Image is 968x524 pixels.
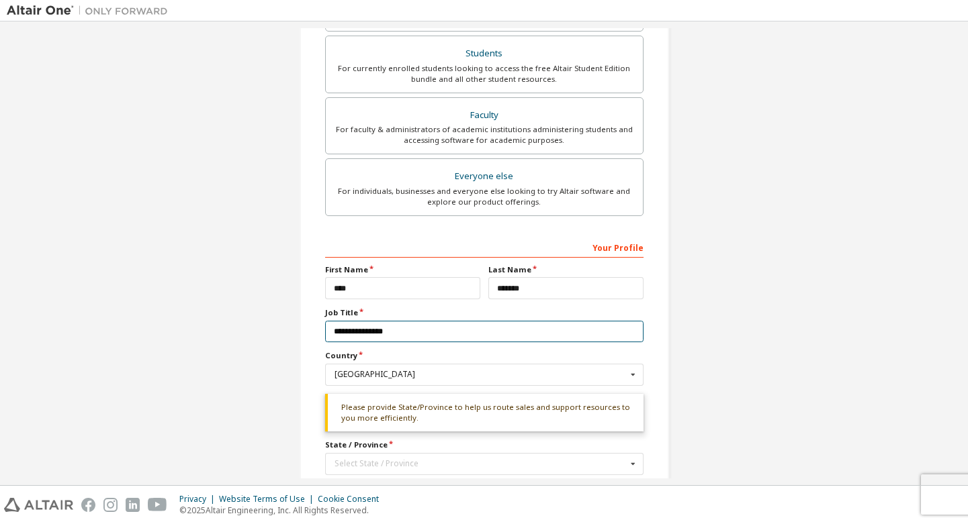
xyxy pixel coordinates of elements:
img: youtube.svg [148,498,167,512]
div: Privacy [179,494,219,505]
div: Select State / Province [335,460,627,468]
div: For individuals, businesses and everyone else looking to try Altair software and explore our prod... [334,186,635,207]
div: Cookie Consent [318,494,387,505]
img: linkedin.svg [126,498,140,512]
img: instagram.svg [103,498,118,512]
label: Job Title [325,307,644,318]
div: Faculty [334,106,635,125]
div: Website Terms of Use [219,494,318,505]
div: Please provide State/Province to help us route sales and support resources to you more efficiently. [325,394,644,432]
label: First Name [325,264,480,275]
div: Your Profile [325,236,644,258]
p: © 2025 Altair Engineering, Inc. All Rights Reserved. [179,505,387,516]
div: Students [334,44,635,63]
label: Last Name [488,264,644,275]
img: Altair One [7,4,175,17]
label: State / Province [325,439,644,450]
div: For currently enrolled students looking to access the free Altair Student Edition bundle and all ... [334,63,635,85]
div: For faculty & administrators of academic institutions administering students and accessing softwa... [334,124,635,146]
div: Everyone else [334,167,635,186]
img: altair_logo.svg [4,498,73,512]
img: facebook.svg [81,498,95,512]
div: [GEOGRAPHIC_DATA] [335,370,627,378]
label: Country [325,350,644,361]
